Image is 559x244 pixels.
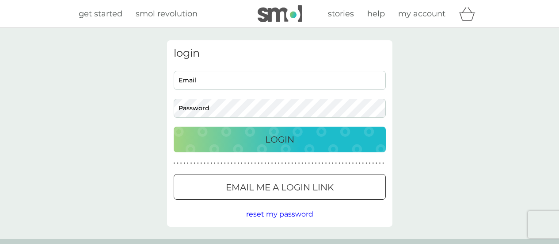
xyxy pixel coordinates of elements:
[265,132,294,147] p: Login
[301,161,303,166] p: ●
[174,174,386,200] button: Email me a login link
[79,9,122,19] span: get started
[194,161,195,166] p: ●
[328,8,354,20] a: stories
[210,161,212,166] p: ●
[382,161,384,166] p: ●
[335,161,337,166] p: ●
[345,161,347,166] p: ●
[308,161,310,166] p: ●
[281,161,283,166] p: ●
[342,161,344,166] p: ●
[359,161,361,166] p: ●
[228,161,229,166] p: ●
[136,9,198,19] span: smol revolution
[79,8,122,20] a: get started
[379,161,381,166] p: ●
[271,161,273,166] p: ●
[285,161,286,166] p: ●
[224,161,226,166] p: ●
[398,8,445,20] a: my account
[288,161,290,166] p: ●
[221,161,222,166] p: ●
[244,161,246,166] p: ●
[246,210,313,218] span: reset my password
[312,161,313,166] p: ●
[258,161,259,166] p: ●
[174,127,386,152] button: Login
[332,161,334,166] p: ●
[234,161,236,166] p: ●
[174,47,386,60] h3: login
[217,161,219,166] p: ●
[204,161,205,166] p: ●
[255,161,256,166] p: ●
[318,161,320,166] p: ●
[264,161,266,166] p: ●
[226,180,334,194] p: Email me a login link
[268,161,270,166] p: ●
[367,9,385,19] span: help
[459,5,481,23] div: basket
[180,161,182,166] p: ●
[207,161,209,166] p: ●
[187,161,189,166] p: ●
[136,8,198,20] a: smol revolution
[183,161,185,166] p: ●
[369,161,371,166] p: ●
[251,161,253,166] p: ●
[190,161,192,166] p: ●
[261,161,263,166] p: ●
[322,161,323,166] p: ●
[201,161,202,166] p: ●
[177,161,179,166] p: ●
[328,9,354,19] span: stories
[241,161,243,166] p: ●
[174,161,175,166] p: ●
[376,161,377,166] p: ●
[349,161,350,166] p: ●
[372,161,374,166] p: ●
[278,161,280,166] p: ●
[362,161,364,166] p: ●
[231,161,232,166] p: ●
[398,9,445,19] span: my account
[365,161,367,166] p: ●
[338,161,340,166] p: ●
[305,161,307,166] p: ●
[237,161,239,166] p: ●
[298,161,300,166] p: ●
[246,209,313,220] button: reset my password
[328,161,330,166] p: ●
[355,161,357,166] p: ●
[325,161,327,166] p: ●
[315,161,317,166] p: ●
[214,161,216,166] p: ●
[258,5,302,22] img: smol
[291,161,293,166] p: ●
[197,161,199,166] p: ●
[367,8,385,20] a: help
[295,161,297,166] p: ●
[352,161,354,166] p: ●
[247,161,249,166] p: ●
[274,161,276,166] p: ●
